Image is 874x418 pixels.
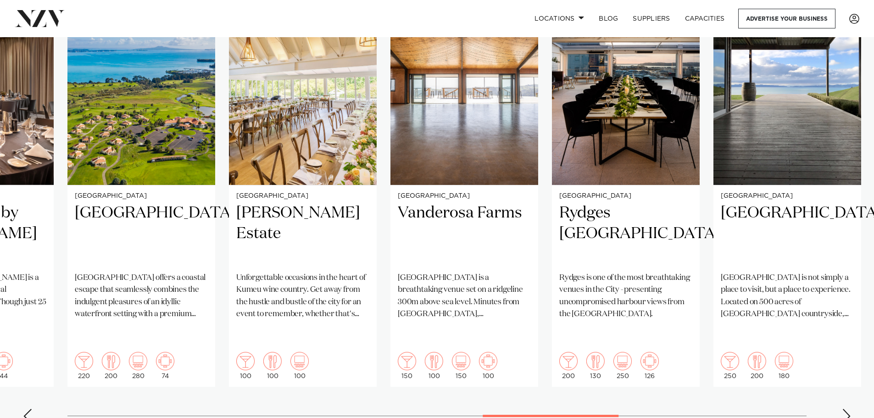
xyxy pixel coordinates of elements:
[613,352,632,379] div: 250
[452,352,470,370] img: theatre.png
[591,9,625,28] a: BLOG
[156,352,174,379] div: 74
[559,352,578,370] img: cocktail.png
[129,352,147,370] img: theatre.png
[640,352,659,370] img: meeting.png
[398,352,416,370] img: cocktail.png
[775,352,793,370] img: theatre.png
[75,272,208,320] p: [GEOGRAPHIC_DATA] offers a coastal escape that seamlessly combines the indulgent pleasures of an ...
[586,352,605,370] img: dining.png
[236,352,255,370] img: cocktail.png
[398,203,531,265] h2: Vanderosa Farms
[678,9,732,28] a: Capacities
[748,352,766,379] div: 200
[613,352,632,370] img: theatre.png
[398,352,416,379] div: 150
[156,352,174,370] img: meeting.png
[75,203,208,265] h2: [GEOGRAPHIC_DATA]
[75,352,93,370] img: cocktail.png
[748,352,766,370] img: dining.png
[452,352,470,379] div: 150
[236,352,255,379] div: 100
[263,352,282,379] div: 100
[625,9,677,28] a: SUPPLIERS
[398,193,531,200] small: [GEOGRAPHIC_DATA]
[425,352,443,370] img: dining.png
[721,272,854,320] p: [GEOGRAPHIC_DATA] is not simply a place to visit, but a place to experience. Located on 500 acres...
[721,352,739,379] div: 250
[102,352,120,379] div: 200
[398,272,531,320] p: [GEOGRAPHIC_DATA] is a breathtaking venue set on a ridgeline 300m above sea level. Minutes from [...
[721,203,854,265] h2: [GEOGRAPHIC_DATA]
[236,193,369,200] small: [GEOGRAPHIC_DATA]
[559,272,692,320] p: Rydges is one of the most breathtaking venues in the City - presenting uncompromised harbour view...
[75,352,93,379] div: 220
[15,10,65,27] img: nzv-logo.png
[102,352,120,370] img: dining.png
[236,272,369,320] p: Unforgettable occasions in the heart of Kumeu wine country. Get away from the hustle and bustle o...
[586,352,605,379] div: 130
[738,9,835,28] a: Advertise your business
[721,352,739,370] img: cocktail.png
[775,352,793,379] div: 180
[263,352,282,370] img: dining.png
[129,352,147,379] div: 280
[75,193,208,200] small: [GEOGRAPHIC_DATA]
[425,352,443,379] div: 100
[290,352,309,379] div: 100
[559,193,692,200] small: [GEOGRAPHIC_DATA]
[527,9,591,28] a: Locations
[559,352,578,379] div: 200
[640,352,659,379] div: 126
[290,352,309,370] img: theatre.png
[559,203,692,265] h2: Rydges [GEOGRAPHIC_DATA]
[236,203,369,265] h2: [PERSON_NAME] Estate
[479,352,497,379] div: 100
[479,352,497,370] img: meeting.png
[721,193,854,200] small: [GEOGRAPHIC_DATA]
